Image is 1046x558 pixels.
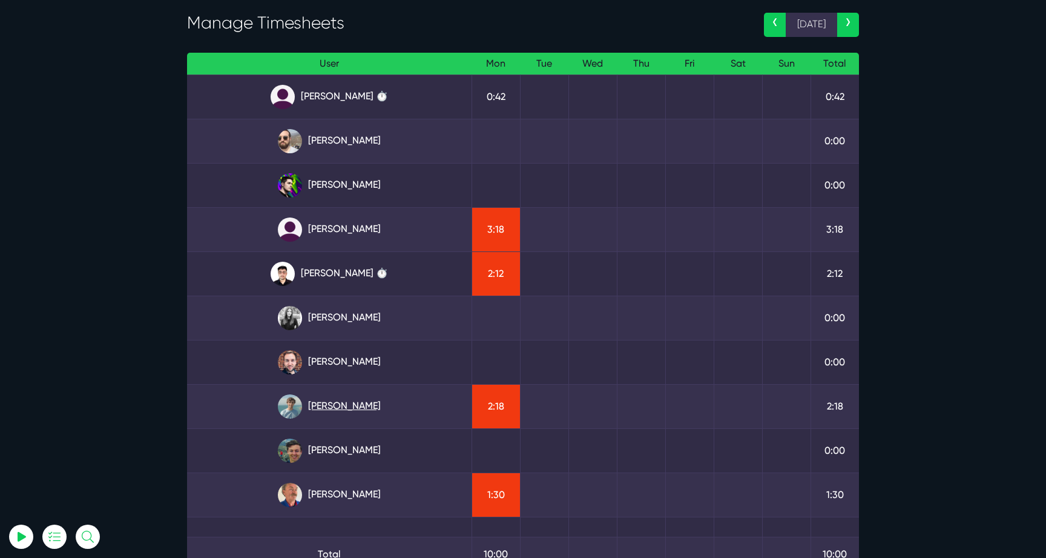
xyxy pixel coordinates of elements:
td: 0:42 [811,75,859,119]
th: Thu [617,53,665,75]
input: Email [39,142,173,169]
img: ublsy46zpoyz6muduycb.jpg [278,129,302,153]
td: 0:42 [472,75,520,119]
th: Wed [568,53,617,75]
a: [PERSON_NAME] [197,218,462,242]
td: 1:30 [811,473,859,517]
a: [PERSON_NAME] ⏱️ [197,262,462,286]
td: 2:12 [811,251,859,296]
a: [PERSON_NAME] [197,439,462,463]
td: 0:00 [811,163,859,207]
a: [PERSON_NAME] [197,173,462,198]
img: xv1kmavyemxtguplm5ir.png [271,262,295,286]
td: 3:18 [472,207,520,251]
img: tfogtqcjwjterk6idyiu.jpg [278,350,302,374]
td: 0:00 [811,428,859,473]
td: 2:18 [472,384,520,428]
td: 3:18 [811,207,859,251]
img: rxuxidhawjjb44sgel4e.png [278,173,302,198]
th: Total [811,53,859,75]
a: [PERSON_NAME] ⏱️ [197,85,462,109]
a: [PERSON_NAME] [197,306,462,330]
td: 0:00 [811,119,859,163]
th: Fri [665,53,714,75]
td: 2:12 [472,251,520,296]
img: canx5m3pdzrsbjzqsess.jpg [278,483,302,507]
th: Sun [762,53,811,75]
a: [PERSON_NAME] [197,483,462,507]
a: ‹ [764,13,786,37]
a: [PERSON_NAME] [197,350,462,374]
th: User [187,53,472,75]
th: Mon [472,53,520,75]
a: › [837,13,859,37]
td: 0:00 [811,340,859,384]
img: default_qrqg0b.png [278,218,302,242]
a: [PERSON_NAME] [197,394,462,419]
td: 1:30 [472,473,520,517]
h3: Manage Timesheets [187,13,746,33]
img: esb8jb8dmrsykbqurfoz.jpg [278,439,302,463]
th: Tue [520,53,568,75]
th: Sat [714,53,762,75]
td: 2:18 [811,384,859,428]
a: [PERSON_NAME] [197,129,462,153]
span: [DATE] [786,13,837,37]
img: tkl4csrki1nqjgf0pb1z.png [278,394,302,419]
img: rgqpcqpgtbr9fmz9rxmm.jpg [278,306,302,330]
img: default_qrqg0b.png [271,85,295,109]
button: Log In [39,214,173,239]
td: 0:00 [811,296,859,340]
